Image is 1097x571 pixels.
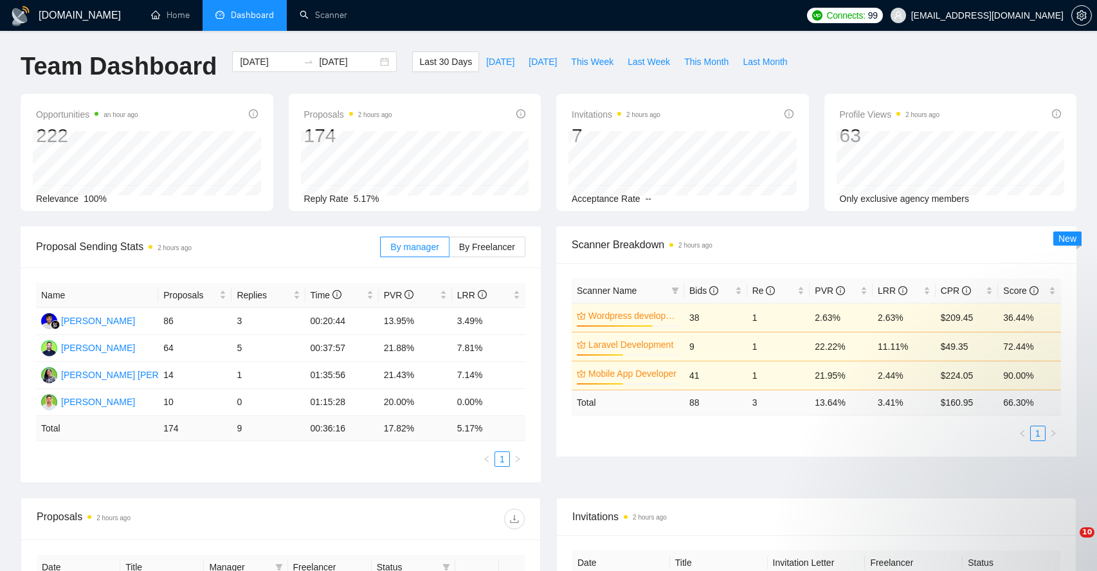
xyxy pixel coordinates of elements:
span: crown [577,340,586,349]
td: 174 [158,416,231,441]
span: swap-right [304,57,314,67]
td: 7.81% [452,335,525,362]
li: Next Page [510,451,525,467]
td: $ 160.95 [936,390,999,415]
span: New [1058,233,1076,244]
time: 2 hours ago [905,111,939,118]
th: Name [36,283,158,308]
span: Scanner Breakdown [572,237,1061,253]
td: 2.63% [873,303,936,332]
span: filter [671,287,679,295]
img: gigradar-bm.png [51,320,60,329]
td: 22.22% [810,332,873,361]
td: 5 [231,335,305,362]
td: 13.95% [379,308,452,335]
span: Scanner Name [577,285,637,296]
span: Score [1003,285,1038,296]
td: 2.63% [810,303,873,332]
td: 9 [231,416,305,441]
span: Only exclusive agency members [840,194,970,204]
td: 9 [684,332,747,361]
iframe: Intercom live chat [1053,527,1084,558]
span: Profile Views [840,107,940,122]
span: By manager [390,242,439,252]
span: info-circle [332,290,341,299]
th: Replies [231,283,305,308]
span: right [1049,430,1057,437]
div: 7 [572,123,660,148]
td: 13.64 % [810,390,873,415]
span: filter [669,281,682,300]
td: 72.44% [998,332,1061,361]
div: 174 [304,123,392,148]
span: Reply Rate [304,194,349,204]
span: Last Month [743,55,787,69]
td: 3.41 % [873,390,936,415]
button: Last Week [621,51,677,72]
td: 36.44% [998,303,1061,332]
button: left [1015,426,1030,441]
td: 14 [158,362,231,389]
span: Dashboard [231,10,274,21]
span: crown [577,369,586,378]
span: Last 30 Days [419,55,472,69]
time: 2 hours ago [633,514,667,521]
span: info-circle [1029,286,1038,295]
td: 00:20:44 [305,308,379,335]
span: [DATE] [486,55,514,69]
span: download [505,514,524,524]
td: 0.00% [452,389,525,416]
a: 1 [495,452,509,466]
span: info-circle [404,290,413,299]
span: 10 [1080,527,1094,538]
td: 11.11% [873,332,936,361]
span: Bids [689,285,718,296]
td: 01:35:56 [305,362,379,389]
button: This Week [564,51,621,72]
span: Last Week [628,55,670,69]
span: This Month [684,55,729,69]
span: 5.17% [354,194,379,204]
td: 1 [747,361,810,390]
td: 1 [231,362,305,389]
span: info-circle [478,290,487,299]
span: user [894,11,903,20]
div: 63 [840,123,940,148]
span: By Freelancer [459,242,515,252]
td: 0 [231,389,305,416]
td: 41 [684,361,747,390]
span: Re [752,285,775,296]
span: Proposals [304,107,392,122]
span: setting [1072,10,1091,21]
span: Acceptance Rate [572,194,640,204]
span: filter [442,563,450,571]
img: FR [41,313,57,329]
span: Replies [237,288,290,302]
button: setting [1071,5,1092,26]
span: filter [275,563,283,571]
td: $49.35 [936,332,999,361]
div: Proposals [37,509,281,529]
time: 2 hours ago [96,514,131,521]
span: left [483,455,491,463]
span: This Week [571,55,613,69]
li: Next Page [1046,426,1061,441]
span: info-circle [784,109,793,118]
button: This Month [677,51,736,72]
li: 1 [1030,426,1046,441]
span: Invitations [572,107,660,122]
time: 2 hours ago [158,244,192,251]
div: 222 [36,123,138,148]
a: homeHome [151,10,190,21]
td: 00:36:16 [305,416,379,441]
button: Last 30 Days [412,51,479,72]
span: Relevance [36,194,78,204]
td: 20.00% [379,389,452,416]
a: SK[PERSON_NAME] [41,342,135,352]
a: SS[PERSON_NAME] [PERSON_NAME] [41,369,212,379]
button: left [479,451,494,467]
li: Previous Page [1015,426,1030,441]
span: dashboard [215,10,224,19]
li: 1 [494,451,510,467]
span: left [1019,430,1026,437]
